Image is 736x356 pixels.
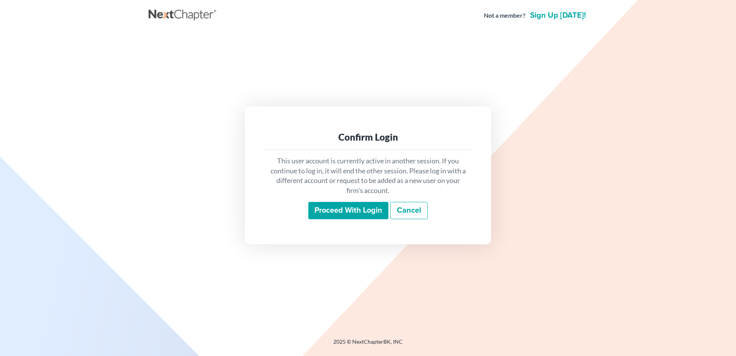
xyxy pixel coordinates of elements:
[149,338,587,352] div: 2025 © NextChapterBK, INC
[308,202,388,220] input: Proceed with login
[269,131,467,143] div: Confirm Login
[529,12,587,19] a: Sign up [DATE]!
[390,202,428,220] a: Cancel
[484,11,525,20] strong: Not a member?
[269,156,467,196] p: This user account is currently active in another session. If you continue to log in, it will end ...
